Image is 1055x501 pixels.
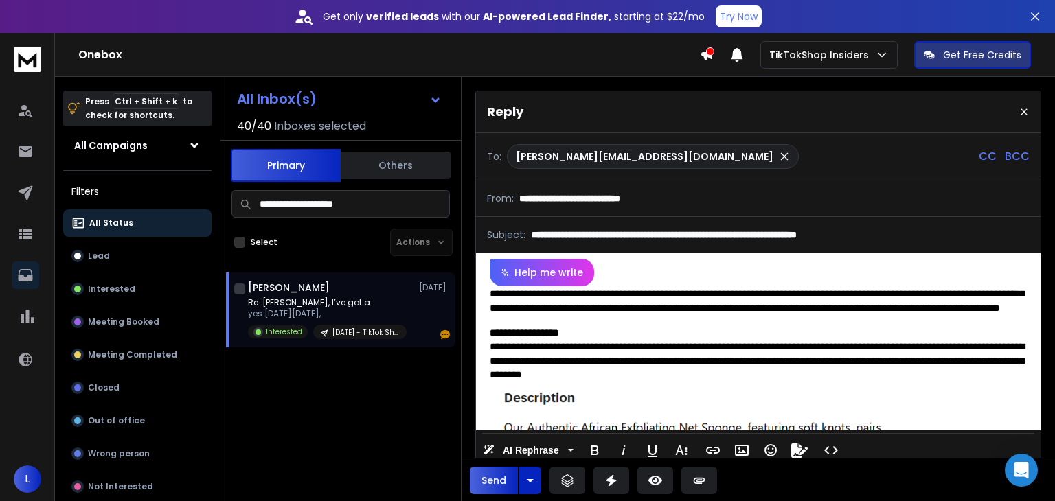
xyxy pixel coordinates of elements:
[63,275,212,303] button: Interested
[251,237,277,248] label: Select
[248,308,407,319] p: yes [DATE][DATE],
[639,436,666,464] button: Underline (Ctrl+U)
[63,407,212,434] button: Out of office
[113,93,179,109] span: Ctrl + Shift + k
[979,148,997,165] p: CC
[85,95,192,122] p: Press to check for shortcuts.
[582,436,608,464] button: Bold (Ctrl+B)
[63,473,212,500] button: Not Interested
[274,118,366,135] h3: Inboxes selected
[63,341,212,369] button: Meeting Completed
[63,308,212,336] button: Meeting Booked
[716,5,762,27] button: Try Now
[266,327,302,337] p: Interested
[332,327,398,338] p: [DATE] - TikTok Shop Insiders - B2B - Beauty Leads
[419,282,450,293] p: [DATE]
[516,150,773,163] p: [PERSON_NAME][EMAIL_ADDRESS][DOMAIN_NAME]
[237,118,271,135] span: 40 / 40
[14,465,41,493] button: L
[483,10,611,23] strong: AI-powered Lead Finder,
[63,440,212,467] button: Wrong person
[78,47,700,63] h1: Onebox
[63,242,212,270] button: Lead
[237,92,317,106] h1: All Inbox(s)
[226,85,453,113] button: All Inbox(s)
[490,259,594,286] button: Help me write
[470,467,518,494] button: Send
[231,149,341,182] button: Primary
[1005,148,1030,165] p: BCC
[88,250,110,261] p: Lead
[88,481,153,492] p: Not Interested
[487,191,514,205] p: From:
[758,436,784,464] button: Emoticons
[88,448,150,459] p: Wrong person
[323,10,705,23] p: Get only with our starting at $22/mo
[88,382,120,393] p: Closed
[914,41,1031,69] button: Get Free Credits
[89,218,133,229] p: All Status
[1005,454,1038,487] div: Open Intercom Messenger
[487,150,501,163] p: To:
[700,436,726,464] button: Insert Link (Ctrl+K)
[63,209,212,237] button: All Status
[88,349,177,360] p: Meeting Completed
[341,150,451,180] button: Others
[668,436,694,464] button: More Text
[74,139,148,152] h1: All Campaigns
[729,436,755,464] button: Insert Image (Ctrl+P)
[248,297,407,308] p: Re: [PERSON_NAME], I’ve got a
[88,316,159,327] p: Meeting Booked
[943,48,1021,62] p: Get Free Credits
[366,10,439,23] strong: verified leads
[786,436,813,464] button: Signature
[14,47,41,72] img: logo
[480,436,576,464] button: AI Rephrase
[500,445,562,456] span: AI Rephrase
[769,48,874,62] p: TikTokShop Insiders
[248,281,330,294] h1: [PERSON_NAME]
[63,132,212,159] button: All Campaigns
[611,436,637,464] button: Italic (Ctrl+I)
[63,374,212,401] button: Closed
[88,283,135,294] p: Interested
[487,102,523,121] p: Reply
[63,182,212,201] h3: Filters
[88,415,145,426] p: Out of office
[720,10,758,23] p: Try Now
[487,228,525,242] p: Subject:
[818,436,844,464] button: Code View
